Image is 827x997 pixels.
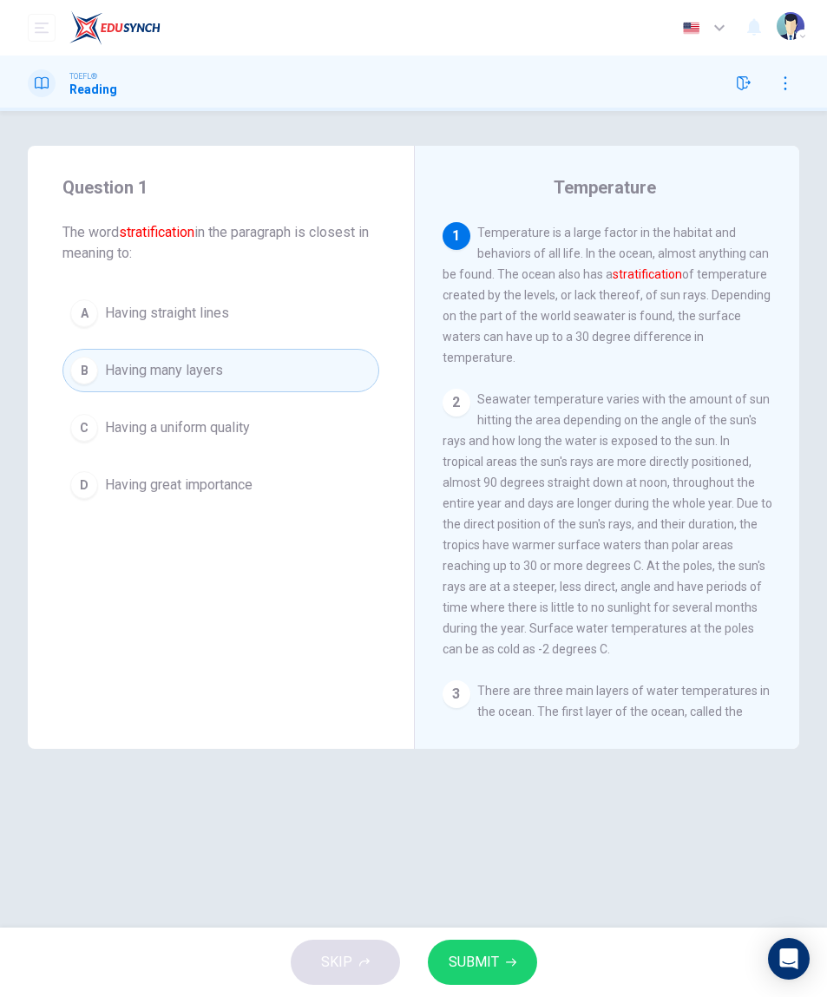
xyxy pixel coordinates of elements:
span: Having a uniform quality [105,417,250,438]
h4: Temperature [554,174,656,201]
span: Temperature is a large factor in the habitat and behaviors of all life. In the ocean, almost anyt... [443,226,771,364]
div: 3 [443,680,470,708]
span: TOEFL® [69,70,97,82]
button: SUBMIT [428,940,537,985]
h1: Reading [69,82,117,96]
img: en [680,22,702,35]
button: BHaving many layers [62,349,379,392]
span: SUBMIT [449,950,499,974]
div: B [70,357,98,384]
span: Having many layers [105,360,223,381]
div: A [70,299,98,327]
button: CHaving a uniform quality [62,406,379,449]
button: open mobile menu [28,14,56,42]
span: Having straight lines [105,303,229,324]
div: Open Intercom Messenger [768,938,810,980]
span: There are three main layers of water temperatures in the ocean. The first layer of the ocean, cal... [443,684,770,843]
button: AHaving straight lines [62,292,379,335]
div: D [70,471,98,499]
span: Having great importance [105,475,253,495]
font: stratification [119,224,194,240]
font: stratification [613,267,682,281]
img: Profile picture [777,12,804,40]
h4: Question 1 [62,174,379,201]
div: 2 [443,389,470,417]
img: EduSynch logo [69,10,161,45]
button: DHaving great importance [62,463,379,507]
div: 1 [443,222,470,250]
div: C [70,414,98,442]
span: The word in the paragraph is closest in meaning to: [62,222,379,264]
span: Seawater temperature varies with the amount of sun hitting the area depending on the angle of the... [443,392,772,656]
